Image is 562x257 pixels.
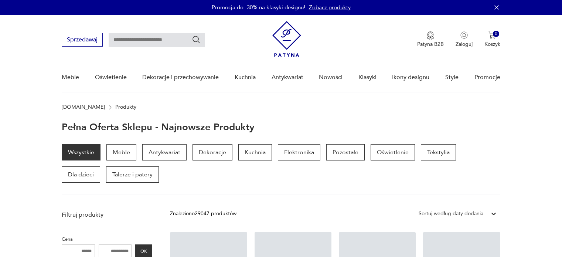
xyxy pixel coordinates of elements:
a: Elektronika [278,144,320,160]
a: Dekoracje [193,144,232,160]
img: Ikona medalu [427,31,434,40]
button: Patyna B2B [417,31,444,48]
a: Zobacz produkty [309,4,351,11]
p: Koszyk [484,41,500,48]
a: Wszystkie [62,144,101,160]
a: Promocje [474,63,500,92]
a: [DOMAIN_NAME] [62,104,105,110]
button: Zaloguj [456,31,473,48]
a: Ikony designu [392,63,429,92]
div: Znaleziono 29047 produktów [170,210,236,218]
a: Talerze i patery [106,166,159,183]
p: Patyna B2B [417,41,444,48]
a: Oświetlenie [371,144,415,160]
a: Style [445,63,459,92]
a: Meble [106,144,136,160]
p: Filtruj produkty [62,211,152,219]
a: Oświetlenie [95,63,127,92]
p: Zaloguj [456,41,473,48]
img: Patyna - sklep z meblami i dekoracjami vintage [272,21,301,57]
img: Ikona koszyka [488,31,496,39]
a: Antykwariat [142,144,187,160]
a: Kuchnia [238,144,272,160]
a: Dla dzieci [62,166,100,183]
p: Promocja do -30% na klasyki designu! [212,4,305,11]
a: Klasyki [358,63,377,92]
p: Produkty [115,104,136,110]
a: Ikona medaluPatyna B2B [417,31,444,48]
img: Ikonka użytkownika [460,31,468,39]
h1: Pełna oferta sklepu - najnowsze produkty [62,122,255,132]
a: Kuchnia [235,63,256,92]
div: Sortuj według daty dodania [419,210,483,218]
a: Meble [62,63,79,92]
a: Tekstylia [421,144,456,160]
button: Szukaj [192,35,201,44]
a: Pozostałe [326,144,365,160]
a: Nowości [319,63,343,92]
button: Sprzedawaj [62,33,103,47]
div: 0 [493,31,499,37]
p: Cena [62,235,152,243]
a: Sprzedawaj [62,38,103,43]
button: 0Koszyk [484,31,500,48]
a: Antykwariat [272,63,303,92]
a: Dekoracje i przechowywanie [142,63,219,92]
